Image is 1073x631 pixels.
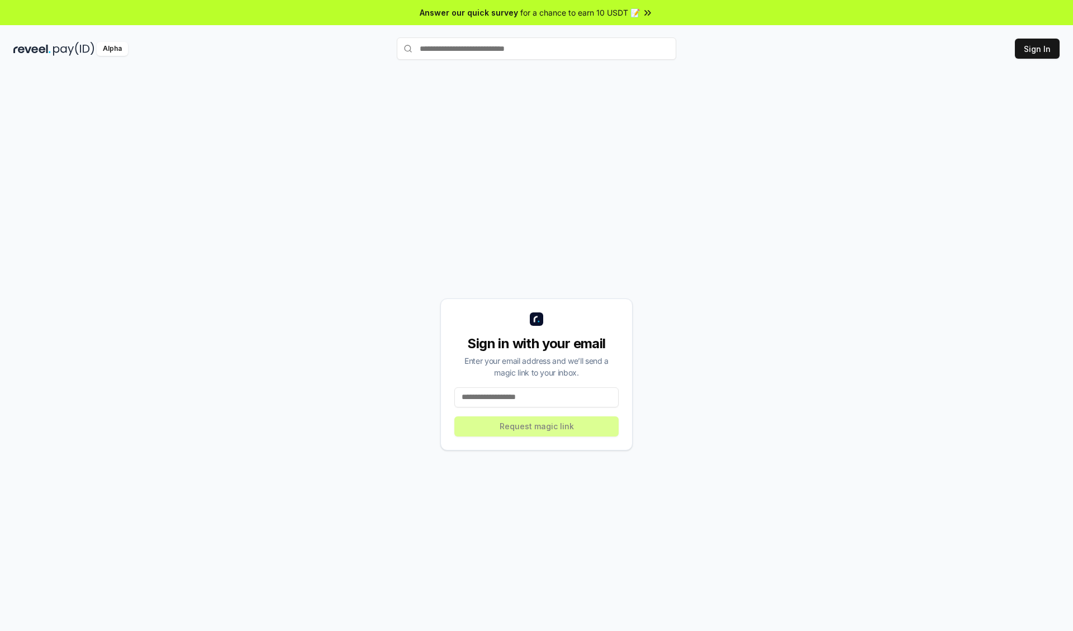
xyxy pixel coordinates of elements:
div: Alpha [97,42,128,56]
span: Answer our quick survey [420,7,518,18]
div: Sign in with your email [454,335,619,353]
img: pay_id [53,42,94,56]
img: reveel_dark [13,42,51,56]
span: for a chance to earn 10 USDT 📝 [520,7,640,18]
div: Enter your email address and we’ll send a magic link to your inbox. [454,355,619,378]
img: logo_small [530,312,543,326]
button: Sign In [1015,39,1060,59]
